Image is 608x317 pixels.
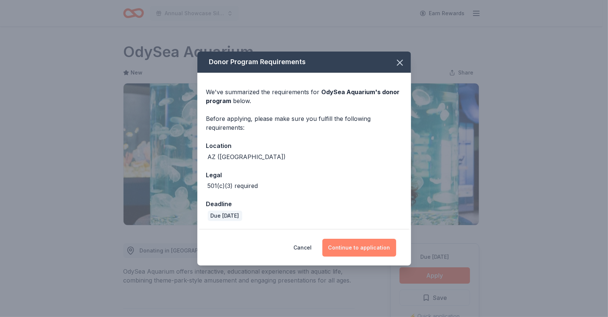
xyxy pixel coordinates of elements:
[322,239,396,257] button: Continue to application
[206,199,402,209] div: Deadline
[208,152,286,161] div: AZ ([GEOGRAPHIC_DATA])
[206,141,402,151] div: Location
[208,181,258,190] div: 501(c)(3) required
[206,114,402,132] div: Before applying, please make sure you fulfill the following requirements:
[197,52,411,73] div: Donor Program Requirements
[294,239,312,257] button: Cancel
[208,211,242,221] div: Due [DATE]
[206,170,402,180] div: Legal
[206,87,402,105] div: We've summarized the requirements for below.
